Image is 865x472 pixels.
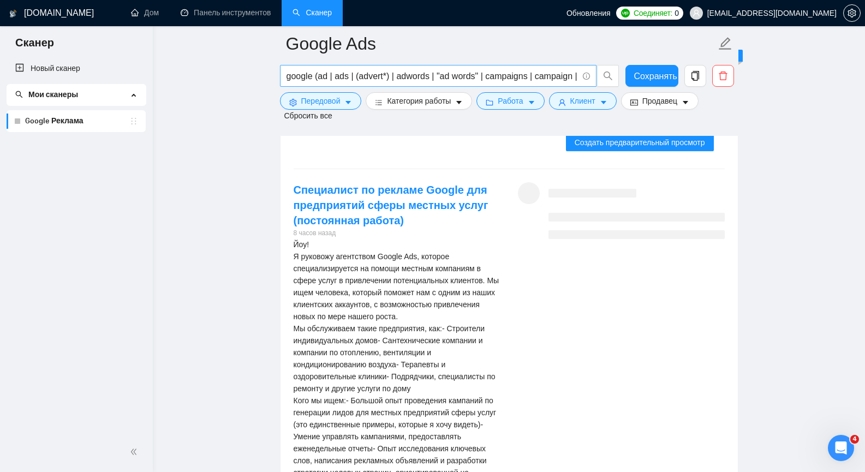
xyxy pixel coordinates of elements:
font: Соединяет: [634,9,672,17]
span: поиск [15,91,23,98]
a: домДом [131,8,159,17]
span: копия [685,71,706,81]
a: Новый сканер [15,58,137,80]
font: [EMAIL_ADDRESS][DOMAIN_NAME] [707,9,837,18]
font: - Сантехнические компании и компании по отоплению, вентиляции и кондиционированию воздуха [294,336,483,369]
button: Создать предварительный просмотр [566,134,714,151]
font: Сохранять [634,71,677,81]
button: удалить [712,65,734,87]
img: upwork-logo.png [621,9,630,17]
span: курсор вниз [455,98,463,106]
font: Йоу! [294,240,309,249]
a: Google Реклама [25,110,129,132]
input: Имя сканера... [286,30,716,57]
span: двойной левый [130,446,141,457]
font: Обновления [566,9,611,17]
button: параметрПередовойкурсор вниз [280,92,362,110]
span: поиск [598,71,618,81]
font: Кого мы ищем: [294,396,346,405]
span: пользователь [693,9,700,17]
button: параметр [843,4,861,22]
span: удалить [713,71,733,81]
li: Google Реклама [7,110,146,132]
span: курсор вниз [528,98,535,106]
li: Новый сканер [7,58,146,80]
font: 0 [675,9,679,17]
a: Специалист по рекламе Google для предприятий сферы местных услуг (постоянная работа) [294,184,488,226]
font: Сканер [15,36,54,49]
span: параметр [289,98,297,106]
span: курсор вниз [600,98,607,106]
button: пользовательКлиенткурсор вниз [549,92,617,110]
font: Клиент [570,97,595,105]
span: инфо-круг [583,73,590,80]
font: Создать предварительный просмотр [575,138,705,147]
font: Я руковожу агентством Google Ads, которое специализируется на помощи местным компаниям в сфере ус... [294,252,499,321]
button: поиск [597,65,619,87]
font: Мы обслуживаем такие предприятия, как: [294,324,442,333]
font: 4 [852,435,857,443]
span: курсор вниз [682,98,689,106]
font: - Умение управлять кампаниями, предоставлять еженедельные отчеты [294,420,484,453]
button: Удостоверение личностиПродавецкурсор вниз [621,92,699,110]
font: [DOMAIN_NAME] [24,8,94,17]
button: Сохранять [625,65,678,87]
a: параметр [843,9,861,17]
font: Сбросить все [284,111,332,120]
span: Удостоверение личности [630,98,638,106]
button: копия [684,65,706,87]
span: курсор вниз [344,98,352,106]
span: бары [375,98,383,106]
button: барыКатегория работыкурсор вниз [366,92,472,110]
font: - Подрядчики, специалисты по ремонту и другие услуги по дому [294,372,496,393]
a: приборная панельПанель инструментов [181,8,271,17]
span: пользователь [558,98,566,106]
font: 8 часов назад [294,229,336,237]
span: редактировать [718,37,732,51]
img: логотип [9,5,17,22]
font: Работа [498,97,523,105]
span: Мои сканеры [15,90,78,99]
font: Передовой [301,97,341,105]
input: Поиск работы фрилансером... [287,69,578,83]
font: Категория работы [387,97,451,105]
a: поискСканер [293,8,332,17]
button: папкаРаботакурсор вниз [476,92,544,110]
font: Продавец [642,97,677,105]
font: Мои сканеры [28,90,78,99]
span: папка [486,98,493,106]
font: - Большой опыт проведения кампаний по генерации лидов для местных предприятий сферы услуг (это ед... [294,396,497,429]
iframe: Интерком-чат в режиме реального времени [828,435,854,461]
span: держатель [129,117,138,126]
